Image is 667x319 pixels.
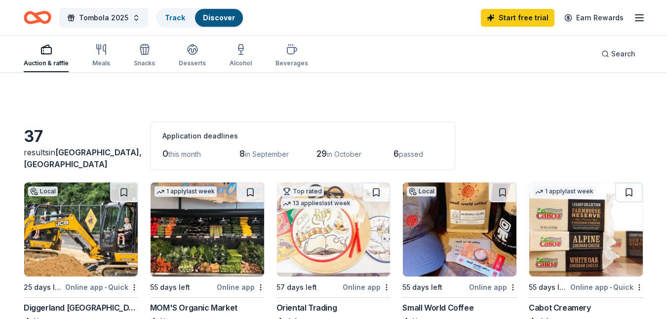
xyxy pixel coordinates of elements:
img: Image for Oriental Trading [277,182,391,276]
div: results [24,146,138,170]
div: 25 days left [24,281,63,293]
div: 57 days left [276,281,317,293]
a: Home [24,6,51,29]
div: Desserts [179,59,206,67]
img: Image for Diggerland USA [24,182,138,276]
div: Alcohol [230,59,252,67]
img: Image for Small World Coffee [403,182,516,276]
div: 37 [24,127,138,146]
div: 55 days left [529,281,568,293]
span: • [610,283,612,291]
button: Snacks [134,40,155,72]
button: Desserts [179,40,206,72]
span: [GEOGRAPHIC_DATA], [GEOGRAPHIC_DATA] [24,147,142,169]
img: Image for Cabot Creamery [529,182,643,276]
a: Earn Rewards [558,9,629,27]
div: Small World Coffee [402,302,473,314]
div: Top rated [281,186,324,196]
span: this month [168,150,201,158]
button: Meals [92,40,110,72]
div: Cabot Creamery [529,302,590,314]
span: Search [611,48,635,60]
div: MOM'S Organic Market [150,302,237,314]
button: Alcohol [230,40,252,72]
div: Online app [469,281,517,293]
span: 6 [393,148,399,159]
div: 1 apply last week [533,186,595,197]
button: Tombola 2025 [59,8,148,28]
span: 8 [239,148,245,159]
div: 55 days left [402,281,442,293]
span: in September [245,150,289,158]
div: Snacks [134,59,155,67]
div: Auction & raffle [24,59,69,67]
div: Local [407,186,436,196]
img: Image for MOM'S Organic Market [151,182,264,276]
a: Track [165,13,185,22]
a: Discover [203,13,235,22]
span: Tombola 2025 [79,12,128,24]
div: Diggerland [GEOGRAPHIC_DATA] [24,302,138,314]
div: Online app [217,281,265,293]
div: Online app [343,281,391,293]
div: Meals [92,59,110,67]
div: 13 applies last week [281,198,353,209]
span: in October [327,150,361,158]
div: Application deadlines [162,130,443,142]
span: 0 [162,148,168,159]
div: Local [28,186,58,196]
button: TrackDiscover [156,8,244,28]
div: 1 apply last week [155,186,217,197]
span: passed [399,150,423,158]
span: in [24,147,142,169]
span: • [105,283,107,291]
a: Start free trial [481,9,554,27]
div: 55 days left [150,281,190,293]
div: Oriental Trading [276,302,337,314]
div: Online app Quick [65,281,138,293]
span: 29 [316,148,327,159]
button: Beverages [275,40,308,72]
div: Beverages [275,59,308,67]
button: Search [593,44,643,64]
button: Auction & raffle [24,40,69,72]
div: Online app Quick [570,281,643,293]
